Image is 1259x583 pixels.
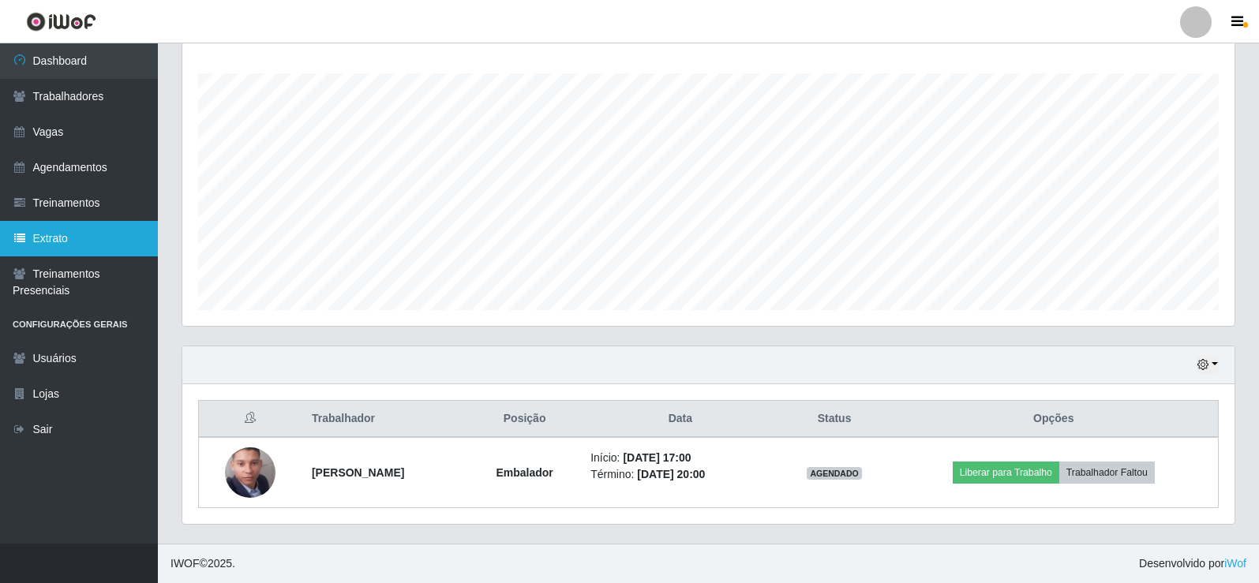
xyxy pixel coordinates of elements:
[1224,557,1246,570] a: iWof
[953,462,1059,484] button: Liberar para Trabalho
[496,466,553,479] strong: Embalador
[1139,555,1246,572] span: Desenvolvido por
[170,555,235,572] span: © 2025 .
[302,401,468,438] th: Trabalhador
[581,401,779,438] th: Data
[590,466,770,483] li: Término:
[637,468,705,480] time: [DATE] 20:00
[779,401,889,438] th: Status
[590,450,770,466] li: Início:
[807,467,862,480] span: AGENDADO
[623,451,691,464] time: [DATE] 17:00
[225,418,275,528] img: 1718410528864.jpeg
[170,557,200,570] span: IWOF
[1059,462,1155,484] button: Trabalhador Faltou
[890,401,1219,438] th: Opções
[468,401,581,438] th: Posição
[26,12,96,32] img: CoreUI Logo
[312,466,404,479] strong: [PERSON_NAME]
